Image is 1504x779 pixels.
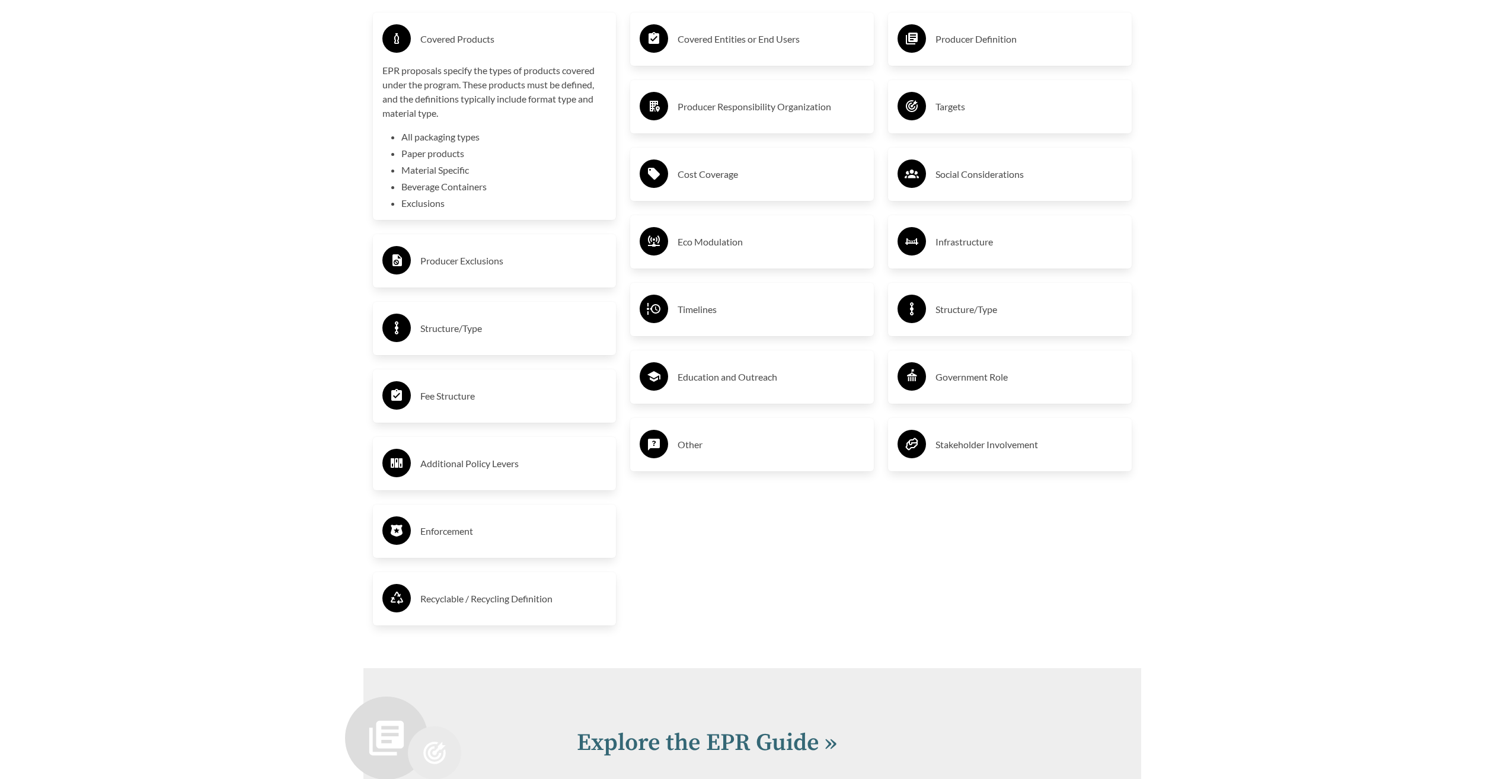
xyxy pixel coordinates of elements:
h3: Education and Outreach [678,368,864,387]
h3: Covered Entities or End Users [678,30,864,49]
h3: Timelines [678,300,864,319]
h3: Infrastructure [935,232,1122,251]
h3: Producer Responsibility Organization [678,97,864,116]
h3: Fee Structure [420,387,607,406]
li: Material Specific [401,163,607,177]
h3: Producer Definition [935,30,1122,49]
h3: Other [678,435,864,454]
li: Beverage Containers [401,180,607,194]
h3: Additional Policy Levers [420,454,607,473]
li: Exclusions [401,196,607,210]
h3: Government Role [935,368,1122,387]
h3: Social Considerations [935,165,1122,184]
li: Paper products [401,146,607,161]
h3: Cost Coverage [678,165,864,184]
h3: Covered Products [420,30,607,49]
h3: Targets [935,97,1122,116]
p: EPR proposals specify the types of products covered under the program. These products must be def... [382,63,607,120]
h3: Stakeholder Involvement [935,435,1122,454]
h3: Recyclable / Recycling Definition [420,589,607,608]
h3: Eco Modulation [678,232,864,251]
h3: Enforcement [420,522,607,541]
h3: Structure/Type [420,319,607,338]
h3: Producer Exclusions [420,251,607,270]
li: All packaging types [401,130,607,144]
h3: Structure/Type [935,300,1122,319]
a: Explore the EPR Guide » [577,728,837,758]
